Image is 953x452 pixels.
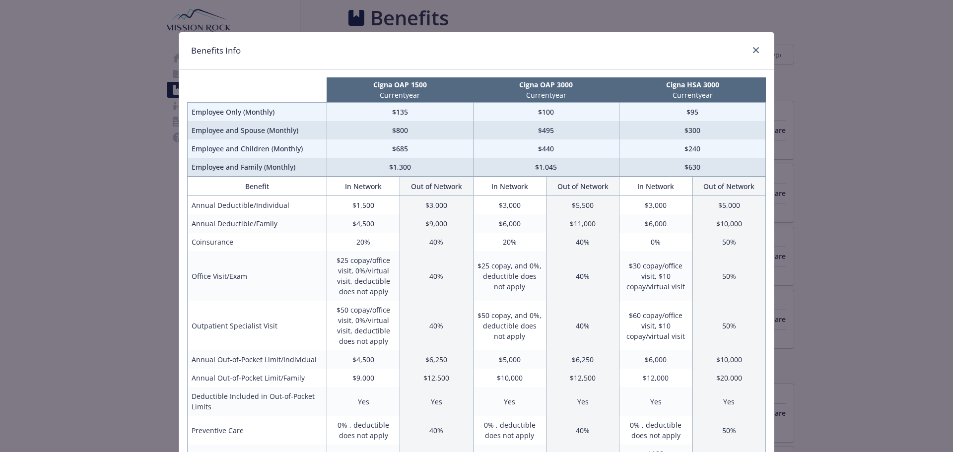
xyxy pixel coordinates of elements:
td: 40% [546,301,619,350]
td: $12,500 [400,369,473,387]
td: Annual Deductible/Family [188,214,327,233]
td: Annual Out-of-Pocket Limit/Family [188,369,327,387]
td: 40% [400,416,473,445]
td: 20% [327,233,400,251]
td: $6,250 [400,350,473,369]
p: Current year [621,90,764,100]
td: $25 copay/office visit, 0%/virtual visit, deductible does not apply [327,251,400,301]
td: $4,500 [327,214,400,233]
td: Annual Out-of-Pocket Limit/Individual [188,350,327,369]
td: $1,300 [327,158,473,177]
td: Outpatient Specialist Visit [188,301,327,350]
td: $630 [619,158,766,177]
td: $4,500 [327,350,400,369]
td: 20% [473,233,546,251]
td: $5,500 [546,196,619,215]
td: $3,000 [473,196,546,215]
td: 40% [400,251,473,301]
td: 50% [692,301,765,350]
td: $5,000 [692,196,765,215]
p: Current year [329,90,471,100]
td: $440 [473,139,619,158]
h1: Benefits Info [191,44,241,57]
p: Cigna OAP 3000 [475,79,617,90]
th: Benefit [188,177,327,196]
td: $12,500 [546,369,619,387]
td: Yes [619,387,692,416]
th: In Network [473,177,546,196]
p: Current year [475,90,617,100]
p: Cigna OAP 1500 [329,79,471,90]
th: intentionally left blank [188,77,327,103]
td: $20,000 [692,369,765,387]
td: 0% , deductible does not apply [327,416,400,445]
td: $1,045 [473,158,619,177]
td: $11,000 [546,214,619,233]
td: 0% [619,233,692,251]
td: 40% [546,416,619,445]
a: close [750,44,762,56]
td: $6,250 [546,350,619,369]
td: 40% [546,251,619,301]
td: $100 [473,103,619,122]
td: $25 copay, and 0%, deductible does not apply [473,251,546,301]
th: In Network [327,177,400,196]
td: 0% , deductible does not apply [473,416,546,445]
td: 40% [546,233,619,251]
th: Out of Network [692,177,765,196]
td: $5,000 [473,350,546,369]
td: 40% [400,233,473,251]
th: Out of Network [546,177,619,196]
td: $9,000 [400,214,473,233]
td: $95 [619,103,766,122]
td: Coinsurance [188,233,327,251]
td: $3,000 [400,196,473,215]
td: $30 copay/office visit, $10 copay/virtual visit [619,251,692,301]
td: Yes [327,387,400,416]
td: $800 [327,121,473,139]
td: $6,000 [619,350,692,369]
td: Yes [546,387,619,416]
td: Yes [692,387,765,416]
td: $50 copay/office visit, 0%/virtual visit, deductible does not apply [327,301,400,350]
td: $10,000 [473,369,546,387]
td: $6,000 [619,214,692,233]
td: $300 [619,121,766,139]
td: Employee and Spouse (Monthly) [188,121,327,139]
td: Employee and Children (Monthly) [188,139,327,158]
td: Annual Deductible/Individual [188,196,327,215]
td: $1,500 [327,196,400,215]
td: $9,000 [327,369,400,387]
td: Preventive Care [188,416,327,445]
td: $135 [327,103,473,122]
td: $495 [473,121,619,139]
td: $10,000 [692,214,765,233]
td: 50% [692,233,765,251]
td: $685 [327,139,473,158]
td: $240 [619,139,766,158]
td: Yes [473,387,546,416]
td: 0% , deductible does not apply [619,416,692,445]
th: In Network [619,177,692,196]
td: 40% [400,301,473,350]
td: $60 copay/office visit, $10 copay/virtual visit [619,301,692,350]
td: $12,000 [619,369,692,387]
td: Yes [400,387,473,416]
p: Cigna HSA 3000 [621,79,764,90]
td: $50 copay, and 0%, deductible does not apply [473,301,546,350]
td: Employee and Family (Monthly) [188,158,327,177]
td: Employee Only (Monthly) [188,103,327,122]
td: $10,000 [692,350,765,369]
td: $6,000 [473,214,546,233]
th: Out of Network [400,177,473,196]
td: $3,000 [619,196,692,215]
td: 50% [692,251,765,301]
td: Office Visit/Exam [188,251,327,301]
td: Deductible Included in Out-of-Pocket Limits [188,387,327,416]
td: 50% [692,416,765,445]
